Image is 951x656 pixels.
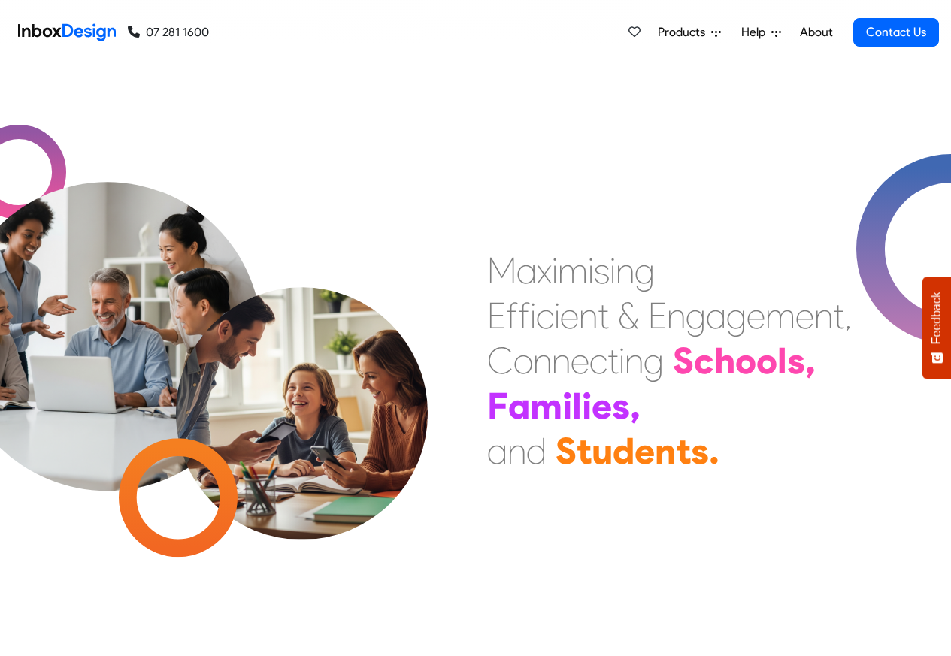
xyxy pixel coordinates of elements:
div: i [588,248,594,293]
div: a [706,293,726,338]
a: Help [735,17,787,47]
div: h [714,338,735,383]
div: g [686,293,706,338]
div: m [530,383,562,428]
div: n [552,338,571,383]
div: t [607,338,619,383]
div: s [691,428,709,473]
div: s [787,338,805,383]
div: e [747,293,765,338]
div: d [526,428,547,473]
div: i [619,338,625,383]
div: E [487,293,506,338]
div: n [579,293,598,338]
div: s [594,248,610,293]
div: t [833,293,844,338]
div: c [694,338,714,383]
div: i [554,293,560,338]
div: o [756,338,777,383]
div: . [709,428,719,473]
div: E [648,293,667,338]
a: Products [652,17,727,47]
div: & [618,293,639,338]
div: m [558,248,588,293]
a: 07 281 1600 [128,23,209,41]
div: n [625,338,644,383]
div: e [635,428,655,473]
div: , [630,383,641,428]
div: c [536,293,554,338]
div: o [735,338,756,383]
div: , [844,293,852,338]
div: d [613,428,635,473]
button: Feedback - Show survey [922,277,951,379]
div: t [577,428,592,473]
span: Products [658,23,711,41]
div: C [487,338,513,383]
div: e [571,338,589,383]
img: parents_with_child.png [144,225,459,540]
div: s [612,383,630,428]
div: n [667,293,686,338]
a: About [795,17,837,47]
div: f [506,293,518,338]
div: a [508,383,530,428]
div: o [513,338,533,383]
div: F [487,383,508,428]
div: l [777,338,787,383]
div: e [795,293,814,338]
div: n [533,338,552,383]
div: g [644,338,664,383]
div: l [572,383,582,428]
div: e [560,293,579,338]
div: i [562,383,572,428]
div: t [676,428,691,473]
div: u [592,428,613,473]
div: n [507,428,526,473]
div: i [552,248,558,293]
div: c [589,338,607,383]
div: S [673,338,694,383]
div: , [805,338,816,383]
div: g [726,293,747,338]
div: a [487,428,507,473]
div: i [582,383,592,428]
span: Help [741,23,771,41]
div: n [814,293,833,338]
div: m [765,293,795,338]
div: Maximising Efficient & Engagement, Connecting Schools, Families, and Students. [487,248,852,473]
div: e [592,383,612,428]
div: i [610,248,616,293]
div: n [655,428,676,473]
div: i [530,293,536,338]
div: f [518,293,530,338]
span: Feedback [930,292,943,344]
a: Contact Us [853,18,939,47]
div: M [487,248,516,293]
div: n [616,248,635,293]
div: g [635,248,655,293]
div: S [556,428,577,473]
div: a [516,248,537,293]
div: x [537,248,552,293]
div: t [598,293,609,338]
